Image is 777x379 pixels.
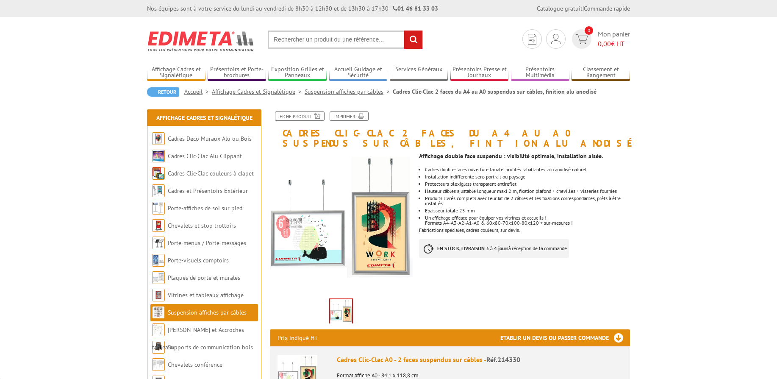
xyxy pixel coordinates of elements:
[404,31,422,49] input: rechercher
[147,66,205,80] a: Affichage Cadres et Signalétique
[598,39,611,48] span: 0,00
[528,34,536,45] img: devis rapide
[168,256,229,264] a: Porte-visuels comptoirs
[425,181,630,187] li: Protecteurs plexiglass transparent antireflet
[168,222,236,229] a: Chevalets et stop trottoirs
[584,5,630,12] a: Commande rapide
[393,5,438,12] strong: 01 46 81 33 03
[264,111,636,148] h1: Cadres Clic-Clac 2 faces du A4 au A0 suspendus sur câbles, finition alu anodisé
[168,152,242,160] a: Cadres Clic-Clac Alu Clippant
[337,355,622,365] div: Cadres Clic-Clac A0 - 2 faces suspendus sur câbles -
[305,88,393,95] a: Suspension affiches par câbles
[268,31,423,49] input: Rechercher un produit ou une référence...
[212,88,305,95] a: Affichage Cadres et Signalétique
[168,204,242,212] a: Porte-affiches de sol sur pied
[329,66,388,80] a: Accueil Guidage et Sécurité
[168,309,247,316] a: Suspension affiches par câbles
[393,87,597,96] li: Cadres Clic-Clac 2 faces du A4 au A0 suspendus sur câbles, finition alu anodisé
[152,306,165,319] img: Suspension affiches par câbles
[425,189,630,194] p: Hauteur câbles ajustable longueur maxi 2 m, fixation plafond + chevilles + visseries fournies
[330,299,352,326] img: suspendus_par_cables_214330_1.jpg
[152,150,165,162] img: Cadres Clic-Clac Alu Clippant
[551,34,561,44] img: devis rapide
[598,39,630,49] span: € HT
[450,66,509,80] a: Présentoirs Presse et Journaux
[437,245,508,251] strong: EN STOCK, LIVRAISON 3 à 4 jours
[425,208,630,213] p: Epaisseur totale 25 mm
[425,196,630,206] p: Produits livrés complets avec leur kit de 2 câbles et les fixations correspondantes, prêts à être...
[168,170,254,177] a: Cadres Clic-Clac couleurs à clapet
[152,326,244,351] a: [PERSON_NAME] et Accroches tableaux
[330,111,369,121] a: Imprimer
[152,237,165,249] img: Porte-menus / Porte-messages
[425,167,630,172] li: Cadres double-faces ouverture faciale, profilés rabattables, alu anodisé naturel
[152,202,165,215] img: Porte-affiches de sol sur pied
[598,29,630,49] span: Mon panier
[168,239,246,247] a: Porte-menus / Porte-messages
[168,291,244,299] a: Vitrines et tableaux affichage
[270,153,413,295] img: suspendus_par_cables_214330_1.jpg
[152,289,165,301] img: Vitrines et tableaux affichage
[486,355,520,364] span: Réf.214330
[277,329,318,346] p: Prix indiqué HT
[576,34,588,44] img: devis rapide
[419,148,636,266] div: Fabrications spéciales, cadres couleurs, sur devis.
[152,271,165,284] img: Plaques de porte et murales
[208,66,266,80] a: Présentoirs et Porte-brochures
[152,358,165,371] img: Chevalets conférence
[511,66,569,80] a: Présentoirs Multimédia
[156,114,253,122] a: Affichage Cadres et Signalétique
[572,66,630,80] a: Classement et Rangement
[275,111,325,121] a: Fiche produit
[152,323,165,336] img: Cimaises et Accroches tableaux
[500,329,630,346] h3: Etablir un devis ou passer commande
[168,343,253,351] a: Supports de communication bois
[268,66,327,80] a: Exposition Grilles et Panneaux
[152,254,165,267] img: Porte-visuels comptoirs
[425,174,630,179] li: Installation indifférente sens portrait ou paysage
[168,135,252,142] a: Cadres Deco Muraux Alu ou Bois
[168,274,240,281] a: Plaques de porte et murales
[147,25,255,57] img: Edimeta
[537,4,630,13] div: |
[152,184,165,197] img: Cadres et Présentoirs Extérieur
[152,219,165,232] img: Chevalets et stop trottoirs
[537,5,583,12] a: Catalogue gratuit
[168,361,222,368] a: Chevalets conférence
[425,215,630,226] p: Un affichage efficace pour équiper vos vitrines et accueils ! Formats A4-A3-A2-A1-A0 & 60x80-70x1...
[168,187,248,195] a: Cadres et Présentoirs Extérieur
[570,29,630,49] a: devis rapide 0 Mon panier 0,00€ HT
[147,87,179,97] a: Retour
[390,66,448,80] a: Services Généraux
[184,88,212,95] a: Accueil
[147,4,438,13] div: Nos équipes sont à votre service du lundi au vendredi de 8h30 à 12h30 et de 13h30 à 17h30
[419,239,569,258] p: à réception de la commande
[585,26,593,35] span: 0
[419,153,630,159] p: Affichage double face suspendu : visibilité optimale, installation aisée.
[152,167,165,180] img: Cadres Clic-Clac couleurs à clapet
[152,132,165,145] img: Cadres Deco Muraux Alu ou Bois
